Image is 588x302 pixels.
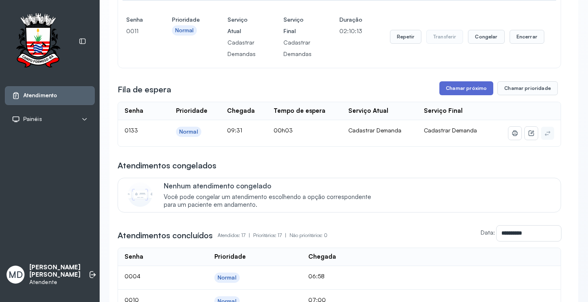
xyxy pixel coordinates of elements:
h4: Serviço Atual [227,14,256,37]
p: Prioritários: 17 [253,230,290,241]
span: Painéis [23,116,42,123]
div: Serviço Atual [348,107,388,115]
p: Cadastrar Demandas [227,37,256,60]
span: | [249,232,250,238]
h4: Senha [126,14,144,25]
p: Atendidos: 17 [218,230,253,241]
span: 09:31 [227,127,242,134]
p: 0011 [126,25,144,37]
div: Tempo de espera [274,107,325,115]
h4: Duração [339,14,362,25]
p: [PERSON_NAME] [PERSON_NAME] [29,264,80,279]
img: Logotipo do estabelecimento [9,13,67,70]
span: | [285,232,286,238]
span: 0004 [125,273,140,280]
div: Prioridade [214,253,246,261]
span: 0133 [125,127,138,134]
div: Normal [179,128,198,135]
button: Encerrar [510,30,544,44]
span: 00h03 [274,127,293,134]
button: Congelar [468,30,504,44]
span: Você pode congelar um atendimento escolhendo a opção correspondente para um paciente em andamento. [164,193,380,209]
p: 02:10:13 [339,25,362,37]
div: Chegada [227,107,255,115]
h3: Atendimentos congelados [118,160,216,171]
div: Normal [218,274,236,281]
div: Prioridade [176,107,207,115]
p: Não prioritários: 0 [290,230,327,241]
h4: Prioridade [172,14,200,25]
div: Normal [175,27,194,34]
div: Senha [125,107,143,115]
div: Chegada [308,253,336,261]
div: Cadastrar Demanda [348,127,411,134]
span: Cadastrar Demanda [424,127,477,134]
button: Chamar próximo [439,81,493,95]
h4: Serviço Final [283,14,312,37]
button: Transferir [426,30,463,44]
p: Nenhum atendimento congelado [164,181,380,190]
h3: Atendimentos concluídos [118,230,213,241]
button: Repetir [390,30,421,44]
img: Imagem de CalloutCard [128,182,152,207]
a: Atendimento [12,92,88,100]
p: Atendente [29,279,80,286]
span: Atendimento [23,92,57,99]
div: Serviço Final [424,107,463,115]
span: 06:58 [308,273,325,280]
label: Data: [481,229,495,236]
button: Chamar prioridade [497,81,558,95]
p: Cadastrar Demandas [283,37,312,60]
h3: Fila de espera [118,84,171,95]
div: Senha [125,253,143,261]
